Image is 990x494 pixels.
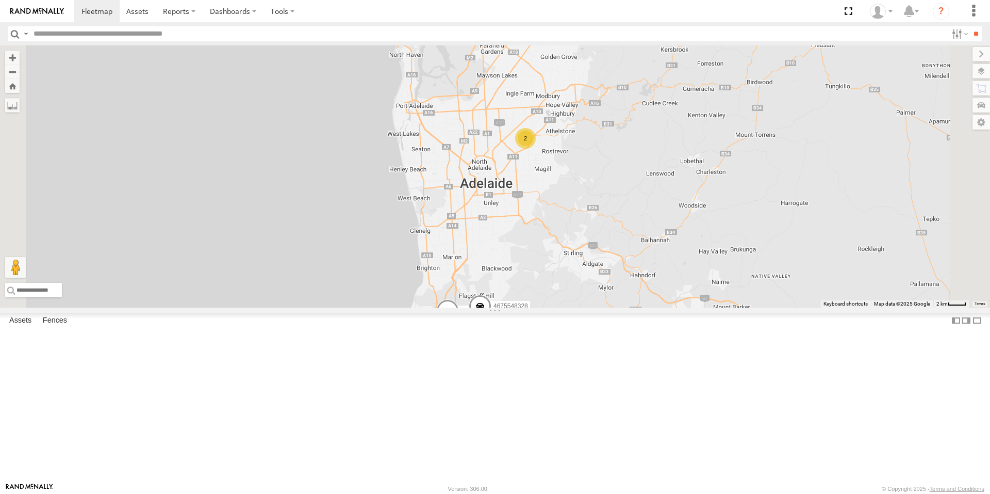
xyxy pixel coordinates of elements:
span: 4675548328 [493,302,528,310]
button: Keyboard shortcuts [823,300,868,308]
button: Zoom in [5,51,20,65]
div: © Copyright 2025 - [882,486,984,492]
label: Dock Summary Table to the Right [961,313,971,328]
label: Assets [4,313,37,328]
label: Fences [38,313,72,328]
label: Map Settings [972,115,990,130]
span: [PERSON_NAME] [461,308,512,315]
button: Drag Pegman onto the map to open Street View [5,257,26,278]
label: Dock Summary Table to the Left [951,313,961,328]
label: Measure [5,98,20,113]
i: ? [933,3,949,20]
a: Terms (opens in new tab) [975,302,985,306]
button: Map Scale: 2 km per 32 pixels [933,300,969,308]
div: Version: 306.00 [448,486,487,492]
label: Search Filter Options [948,26,970,41]
button: Zoom out [5,65,20,79]
a: Visit our Website [6,484,53,494]
img: rand-logo.svg [10,8,64,15]
label: Hide Summary Table [972,313,982,328]
span: Map data ©2025 Google [874,301,930,307]
div: MEEGASTHANNA GAMARAL ABEYRATHNA [866,4,896,19]
span: 2 km [936,301,948,307]
button: Zoom Home [5,79,20,93]
label: Search Query [22,26,30,41]
a: Terms and Conditions [930,486,984,492]
div: 2 [515,128,536,149]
